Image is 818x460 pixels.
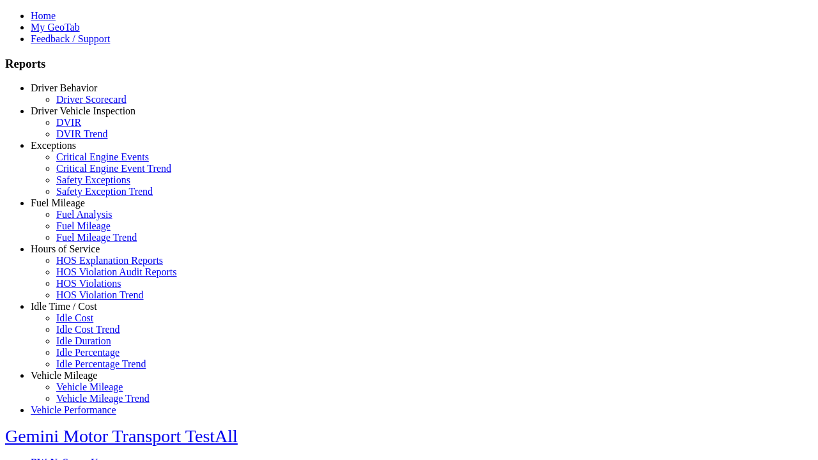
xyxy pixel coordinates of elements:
[31,140,76,151] a: Exceptions
[56,220,111,231] a: Fuel Mileage
[31,105,135,116] a: Driver Vehicle Inspection
[56,186,153,197] a: Safety Exception Trend
[56,266,177,277] a: HOS Violation Audit Reports
[56,347,120,358] a: Idle Percentage
[56,381,123,392] a: Vehicle Mileage
[56,232,137,243] a: Fuel Mileage Trend
[56,278,121,289] a: HOS Violations
[56,117,81,128] a: DVIR
[56,335,111,346] a: Idle Duration
[56,94,127,105] a: Driver Scorecard
[31,243,100,254] a: Hours of Service
[31,301,97,312] a: Idle Time / Cost
[31,404,116,415] a: Vehicle Performance
[5,426,238,446] a: Gemini Motor Transport TestAll
[56,393,150,404] a: Vehicle Mileage Trend
[31,10,56,21] a: Home
[56,324,120,335] a: Idle Cost Trend
[56,163,171,174] a: Critical Engine Event Trend
[56,289,144,300] a: HOS Violation Trend
[56,312,93,323] a: Idle Cost
[56,209,112,220] a: Fuel Analysis
[31,22,80,33] a: My GeoTab
[31,33,110,44] a: Feedback / Support
[56,174,130,185] a: Safety Exceptions
[56,358,146,369] a: Idle Percentage Trend
[31,370,97,381] a: Vehicle Mileage
[56,151,149,162] a: Critical Engine Events
[56,255,163,266] a: HOS Explanation Reports
[56,128,107,139] a: DVIR Trend
[31,197,85,208] a: Fuel Mileage
[31,82,97,93] a: Driver Behavior
[5,57,813,71] h3: Reports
